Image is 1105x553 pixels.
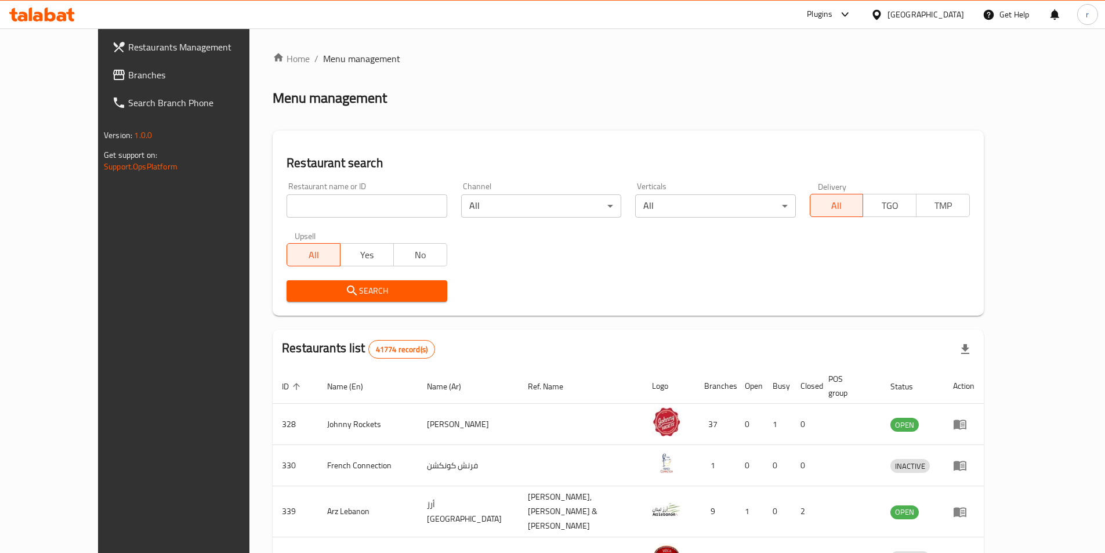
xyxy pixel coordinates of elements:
th: Branches [695,368,736,404]
a: Search Branch Phone [103,89,282,117]
td: French Connection [318,445,418,486]
td: [PERSON_NAME],[PERSON_NAME] & [PERSON_NAME] [519,486,643,537]
div: [GEOGRAPHIC_DATA] [887,8,964,21]
button: No [393,243,447,266]
span: 41774 record(s) [369,344,434,355]
th: Closed [791,368,819,404]
td: 0 [763,486,791,537]
td: 37 [695,404,736,445]
label: Delivery [818,182,847,190]
td: 2 [791,486,819,537]
img: Johnny Rockets [652,407,681,436]
button: All [810,194,864,217]
td: 1 [763,404,791,445]
td: فرنش كونكشن [418,445,519,486]
img: Arz Lebanon [652,495,681,524]
span: Name (En) [327,379,378,393]
span: Search [296,284,437,298]
span: 1.0.0 [134,128,152,143]
td: Johnny Rockets [318,404,418,445]
span: Status [890,379,928,393]
th: Action [944,368,984,404]
td: 0 [736,445,763,486]
div: Export file [951,335,979,363]
td: 1 [736,486,763,537]
div: Menu [953,458,974,472]
td: 339 [273,486,318,537]
a: Branches [103,61,282,89]
span: Restaurants Management [128,40,273,54]
span: Branches [128,68,273,82]
button: TGO [863,194,916,217]
a: Home [273,52,310,66]
td: 330 [273,445,318,486]
td: 0 [791,445,819,486]
div: All [635,194,795,218]
span: Version: [104,128,132,143]
span: POS group [828,372,867,400]
span: Menu management [323,52,400,66]
h2: Restaurant search [287,154,970,172]
li: / [314,52,318,66]
th: Busy [763,368,791,404]
td: 9 [695,486,736,537]
nav: breadcrumb [273,52,984,66]
td: 1 [695,445,736,486]
input: Search for restaurant name or ID.. [287,194,447,218]
h2: Restaurants list [282,339,435,359]
span: ID [282,379,304,393]
td: Arz Lebanon [318,486,418,537]
span: OPEN [890,418,919,432]
div: All [461,194,621,218]
div: Menu [953,417,974,431]
span: Name (Ar) [427,379,476,393]
button: Yes [340,243,394,266]
span: INACTIVE [890,460,930,473]
button: All [287,243,340,266]
div: Total records count [368,340,435,359]
h2: Menu management [273,89,387,107]
td: [PERSON_NAME] [418,404,519,445]
div: Plugins [807,8,832,21]
td: 0 [791,404,819,445]
span: Ref. Name [528,379,578,393]
td: 328 [273,404,318,445]
span: No [398,247,443,263]
span: All [292,247,336,263]
span: All [815,197,859,214]
td: 0 [736,404,763,445]
div: Menu [953,505,974,519]
button: Search [287,280,447,302]
label: Upsell [295,232,316,240]
th: Logo [643,368,695,404]
td: أرز [GEOGRAPHIC_DATA] [418,486,519,537]
button: TMP [916,194,970,217]
span: r [1086,8,1089,21]
td: 0 [763,445,791,486]
img: French Connection [652,449,681,478]
th: Open [736,368,763,404]
span: Search Branch Phone [128,96,273,110]
a: Restaurants Management [103,33,282,61]
a: Support.OpsPlatform [104,159,177,174]
span: Get support on: [104,147,157,162]
span: TMP [921,197,965,214]
span: Yes [345,247,389,263]
span: TGO [868,197,912,214]
span: OPEN [890,505,919,519]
